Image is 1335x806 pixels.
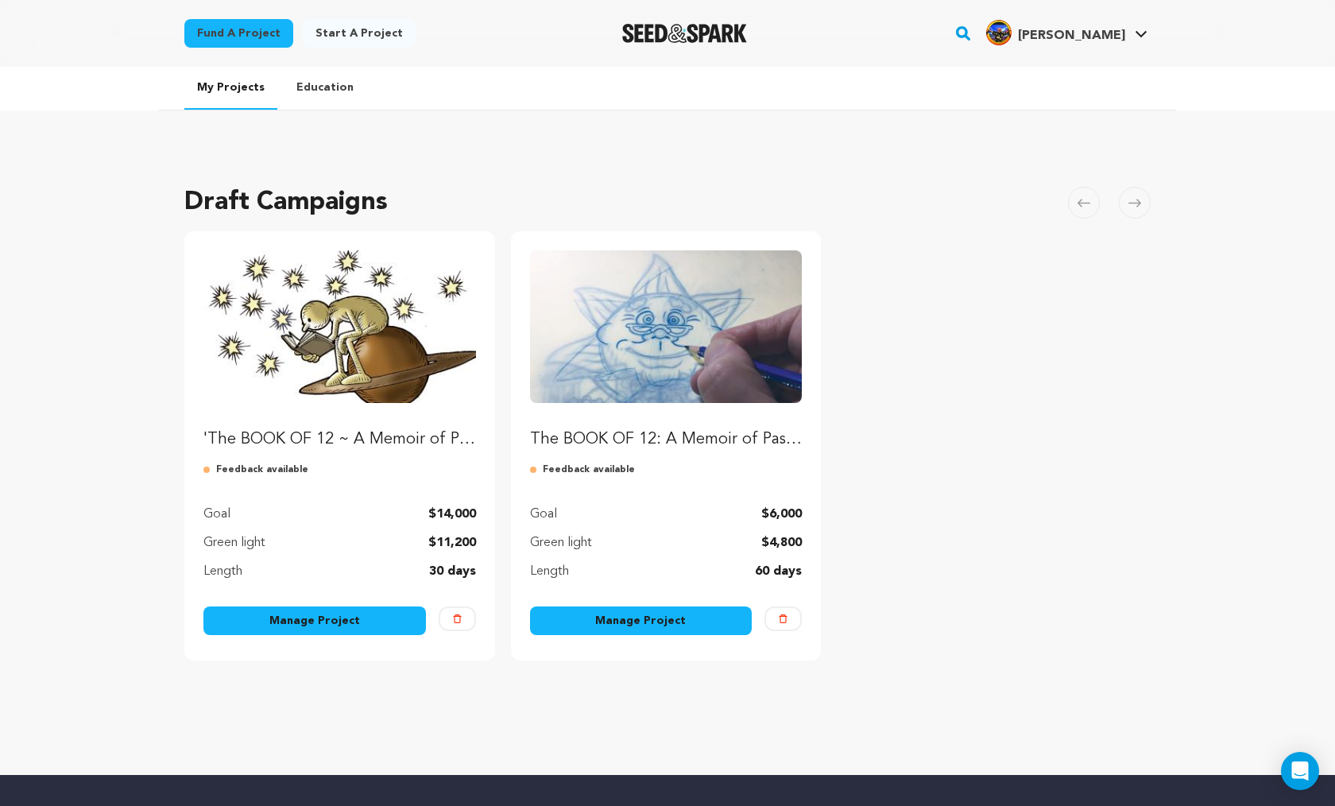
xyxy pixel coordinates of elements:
p: 'The BOOK OF 12 ~ A Memoir of Past Lives': VOLUME 1. [203,428,476,451]
a: Tony W.'s Profile [983,17,1151,45]
p: Goal [203,505,230,524]
p: Green light [530,533,592,552]
p: The BOOK OF 12: A Memoir of Past Lives [530,428,803,451]
p: Feedback available [530,463,803,476]
a: Seed&Spark Homepage [622,24,747,43]
p: $4,800 [761,533,802,552]
img: submitted-for-review.svg [203,463,216,476]
p: $11,200 [428,533,476,552]
a: Start a project [303,19,416,48]
p: 30 days [429,562,476,581]
a: My Projects [184,67,277,110]
div: Tony W.'s Profile [986,20,1125,45]
p: Length [530,562,569,581]
img: submitted-for-review.svg [530,463,543,476]
a: Manage Project [530,606,753,635]
img: bd432736ce30c2de.jpg [986,20,1012,45]
a: Fund The BOOK OF 12: A Memoir of Past Lives [530,250,803,451]
span: [PERSON_NAME] [1018,29,1125,42]
a: Fund 'The BOOK OF 12 ~ A Memoir of Past Lives': VOLUME 1. [203,250,476,451]
img: Seed&Spark Logo Dark Mode [622,24,747,43]
p: Goal [530,505,557,524]
h2: Draft Campaigns [184,184,388,222]
a: Manage Project [203,606,426,635]
a: Education [284,67,366,108]
p: $6,000 [761,505,802,524]
p: Length [203,562,242,581]
span: Tony W.'s Profile [983,17,1151,50]
p: Feedback available [203,463,476,476]
div: Open Intercom Messenger [1281,752,1319,790]
a: Fund a project [184,19,293,48]
img: trash-empty.svg [779,614,787,623]
p: Green light [203,533,265,552]
p: $14,000 [428,505,476,524]
p: 60 days [755,562,802,581]
img: trash-empty.svg [453,614,462,623]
